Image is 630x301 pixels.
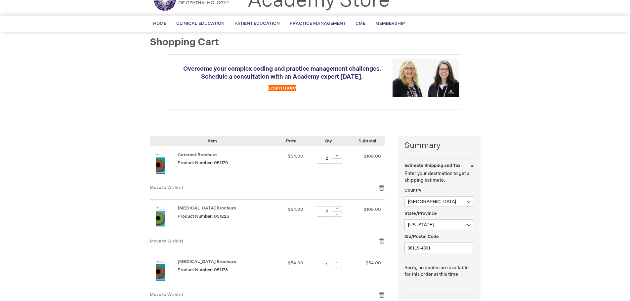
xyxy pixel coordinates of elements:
[317,260,337,270] input: Qty
[404,234,439,239] span: Zip/Postal Code
[364,154,381,159] span: $108.00
[176,21,225,26] span: Clinical Education
[150,260,171,281] img: Diabetic Retinopathy Brochure
[317,206,337,217] input: Qty
[404,170,474,184] p: Enter your destination to get a shipping estimate.
[178,152,217,158] a: Cataract Brochure
[208,138,217,144] span: Item
[150,36,219,48] span: Shopping Cart
[234,21,280,26] span: Patient Education
[150,292,183,297] a: Move to Wishlist
[288,207,303,212] span: $54.00
[358,138,376,144] span: Subtotal
[317,153,337,164] input: Qty
[332,260,342,265] div: +
[404,211,437,216] span: State/Province
[178,267,228,273] span: Product Number: 051178
[150,206,171,227] img: Cataract Surgery Brochure
[178,214,229,219] span: Product Number: 051225
[178,259,236,264] a: [MEDICAL_DATA] Brochure
[150,153,171,174] img: Cataract Brochure
[332,265,342,270] div: -
[375,21,405,26] span: Membership
[178,206,236,211] a: [MEDICAL_DATA] Brochure
[332,206,342,212] div: +
[332,158,342,164] div: -
[286,138,296,144] span: Price
[332,211,342,217] div: -
[364,207,381,212] span: $108.00
[356,21,365,26] span: CME
[178,160,228,166] span: Product Number: 051170
[150,153,178,178] a: Cataract Brochure
[290,21,346,26] span: Practice Management
[393,58,459,97] img: Schedule a consultation with an Academy expert today
[268,85,296,91] a: Learn more
[404,163,460,168] strong: Estimate Shipping and Tax
[150,206,178,231] a: Cataract Surgery Brochure
[404,265,474,278] p: Sorry, no quotes are available for this order at this time
[288,154,303,159] span: $54.00
[288,260,303,266] span: $54.00
[325,138,332,144] span: Qty
[150,239,183,244] a: Move to Wishlist
[404,140,474,151] strong: Summary
[150,185,183,190] a: Move to Wishlist
[153,21,166,26] span: Home
[404,188,421,193] span: Country
[332,153,342,159] div: +
[183,65,381,80] span: Overcome your complex coding and practice management challenges. Schedule a consultation with an ...
[366,260,381,266] span: $54.00
[150,260,178,285] a: Diabetic Retinopathy Brochure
